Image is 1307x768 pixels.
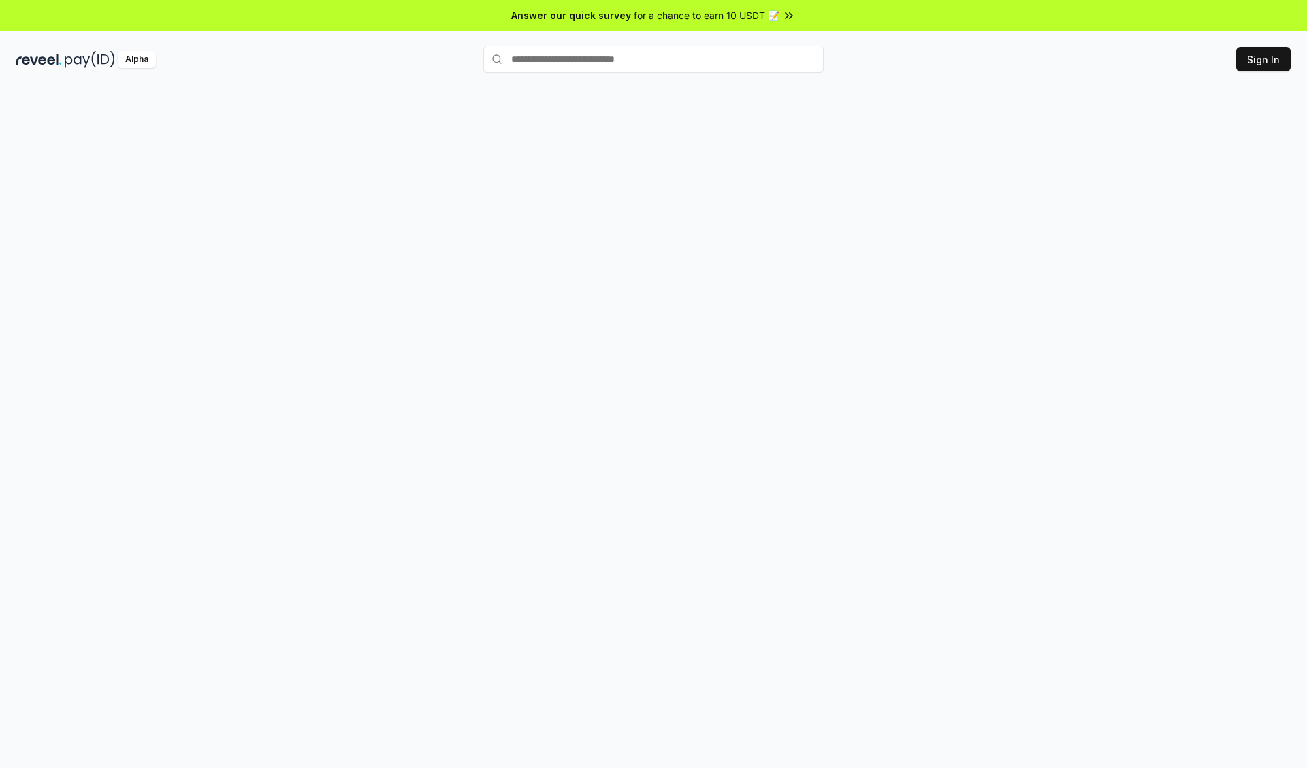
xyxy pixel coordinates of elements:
span: Answer our quick survey [511,8,631,22]
img: pay_id [65,51,115,68]
button: Sign In [1236,47,1291,71]
div: Alpha [118,51,156,68]
img: reveel_dark [16,51,62,68]
span: for a chance to earn 10 USDT 📝 [634,8,779,22]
